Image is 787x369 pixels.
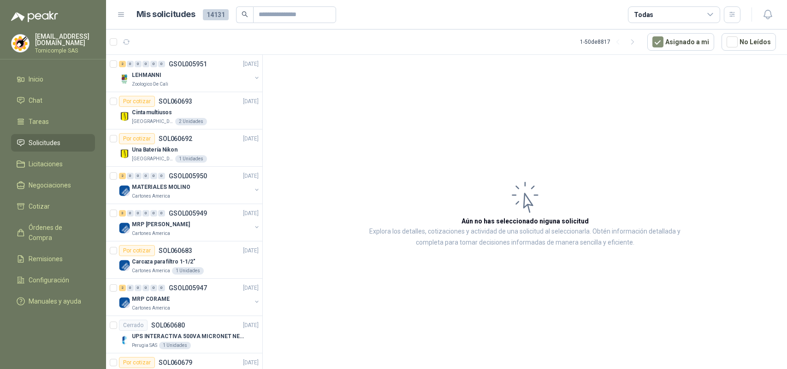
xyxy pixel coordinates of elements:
[11,176,95,194] a: Negociaciones
[243,246,259,255] p: [DATE]
[119,260,130,271] img: Company Logo
[132,155,173,163] p: [GEOGRAPHIC_DATA]
[119,59,260,88] a: 2 0 0 0 0 0 GSOL005951[DATE] Company LogoLEHMANNIZoologico De Cali
[127,173,134,179] div: 0
[106,316,262,353] a: CerradoSOL060680[DATE] Company LogoUPS INTERACTIVA 500VA MICRONET NEGRA MARCA: POWEST NICOMARPeru...
[203,9,229,20] span: 14131
[119,73,130,84] img: Company Logo
[169,61,207,67] p: GSOL005951
[135,285,142,291] div: 0
[119,111,130,122] img: Company Logo
[243,135,259,143] p: [DATE]
[132,118,173,125] p: [GEOGRAPHIC_DATA]
[355,226,695,248] p: Explora los detalles, cotizaciones y actividad de una solicitud al seleccionarla. Obtén informaci...
[119,357,155,368] div: Por cotizar
[243,172,259,181] p: [DATE]
[159,135,192,142] p: SOL060692
[119,208,260,237] a: 3 0 0 0 0 0 GSOL005949[DATE] Company LogoMRP [PERSON_NAME]Cartones America
[150,173,157,179] div: 0
[243,284,259,293] p: [DATE]
[243,97,259,106] p: [DATE]
[11,293,95,310] a: Manuales y ayuda
[119,170,260,200] a: 2 0 0 0 0 0 GSOL005950[DATE] Company LogoMATERIALES MOLINOCartones America
[12,35,29,52] img: Company Logo
[132,332,247,341] p: UPS INTERACTIVA 500VA MICRONET NEGRA MARCA: POWEST NICOMAR
[175,155,207,163] div: 1 Unidades
[169,173,207,179] p: GSOL005950
[119,61,126,67] div: 2
[119,320,148,331] div: Cerrado
[136,8,195,21] h1: Mis solicitudes
[29,138,60,148] span: Solicitudes
[634,10,653,20] div: Todas
[11,198,95,215] a: Cotizar
[132,342,157,349] p: Perugia SAS
[132,71,161,80] p: LEHMANNI
[132,108,172,117] p: Cinta multiusos
[172,267,204,275] div: 1 Unidades
[11,155,95,173] a: Licitaciones
[119,285,126,291] div: 2
[159,359,192,366] p: SOL060679
[11,271,95,289] a: Configuración
[150,61,157,67] div: 0
[119,245,155,256] div: Por cotizar
[159,98,192,105] p: SOL060693
[159,342,191,349] div: 1 Unidades
[722,33,776,51] button: No Leídos
[242,11,248,18] span: search
[132,220,190,229] p: MRP [PERSON_NAME]
[158,61,165,67] div: 0
[119,96,155,107] div: Por cotizar
[159,247,192,254] p: SOL060683
[142,210,149,217] div: 0
[243,209,259,218] p: [DATE]
[243,321,259,330] p: [DATE]
[29,254,63,264] span: Remisiones
[132,258,195,266] p: Carcaza para filtro 1-1/2"
[132,183,190,192] p: MATERIALES MOLINO
[119,185,130,196] img: Company Logo
[580,35,640,49] div: 1 - 50 de 8817
[132,146,178,154] p: Una Batería Nikon
[135,173,142,179] div: 0
[135,61,142,67] div: 0
[119,223,130,234] img: Company Logo
[175,118,207,125] div: 2 Unidades
[158,285,165,291] div: 0
[119,334,130,346] img: Company Logo
[132,193,170,200] p: Cartones America
[119,297,130,308] img: Company Logo
[158,210,165,217] div: 0
[142,285,149,291] div: 0
[11,11,58,22] img: Logo peakr
[29,180,71,190] span: Negociaciones
[106,92,262,129] a: Por cotizarSOL060693[DATE] Company LogoCinta multiusos[GEOGRAPHIC_DATA]2 Unidades
[127,210,134,217] div: 0
[142,173,149,179] div: 0
[29,95,42,105] span: Chat
[11,92,95,109] a: Chat
[35,33,95,46] p: [EMAIL_ADDRESS][DOMAIN_NAME]
[150,285,157,291] div: 0
[11,113,95,130] a: Tareas
[158,173,165,179] div: 0
[29,159,63,169] span: Licitaciones
[106,129,262,167] a: Por cotizarSOL060692[DATE] Company LogoUna Batería Nikon[GEOGRAPHIC_DATA]1 Unidades
[11,219,95,246] a: Órdenes de Compra
[169,210,207,217] p: GSOL005949
[135,210,142,217] div: 0
[11,250,95,268] a: Remisiones
[150,210,157,217] div: 0
[119,282,260,312] a: 2 0 0 0 0 0 GSOL005947[DATE] Company LogoMRP CORAMECartones America
[11,134,95,152] a: Solicitudes
[119,210,126,217] div: 3
[169,285,207,291] p: GSOL005947
[647,33,714,51] button: Asignado a mi
[29,296,81,306] span: Manuales y ayuda
[119,173,126,179] div: 2
[243,358,259,367] p: [DATE]
[132,305,170,312] p: Cartones America
[29,201,50,211] span: Cotizar
[29,74,43,84] span: Inicio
